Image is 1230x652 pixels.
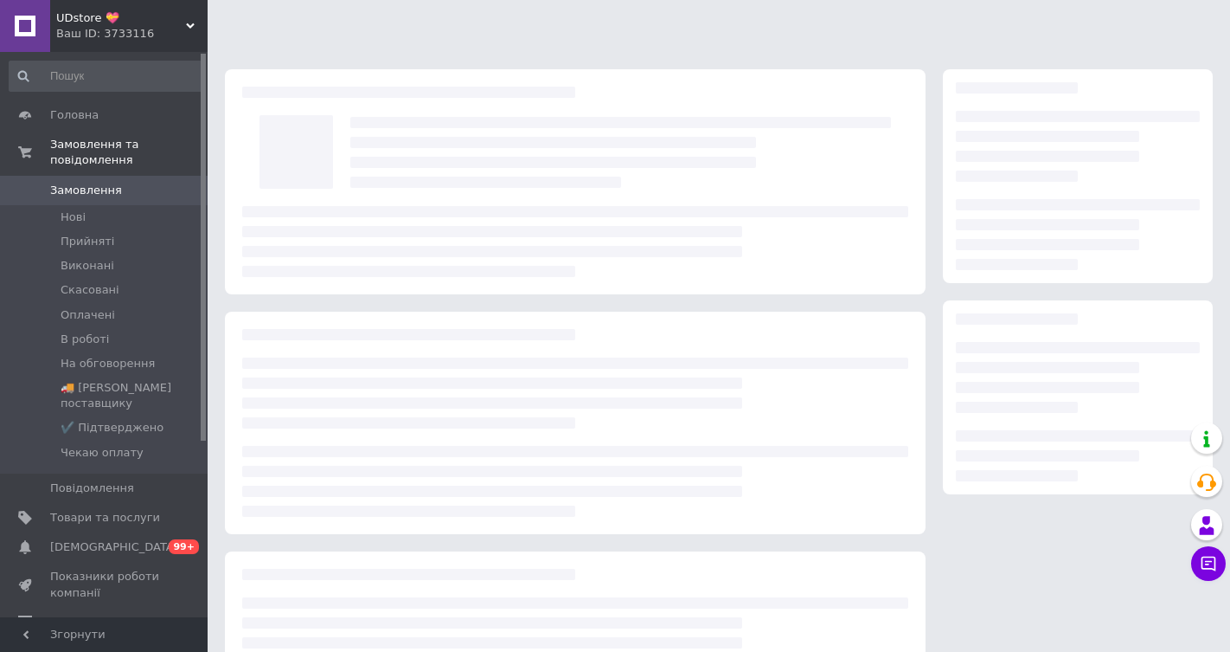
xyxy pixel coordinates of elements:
span: Оплачені [61,307,115,323]
span: 🚚 [PERSON_NAME] поставщику [61,380,202,411]
input: Пошук [9,61,204,92]
span: ✔️ Підтверджено [61,420,163,436]
div: Ваш ID: 3733116 [56,26,208,42]
span: Замовлення та повідомлення [50,137,208,168]
span: 99+ [169,539,199,554]
span: В роботі [61,332,109,347]
span: Повідомлення [50,481,134,496]
button: Чат з покупцем [1191,546,1226,581]
span: [DEMOGRAPHIC_DATA] [50,539,178,555]
span: Скасовані [61,282,119,298]
span: Виконані [61,258,114,274]
span: UDstore 💝 [56,10,186,26]
span: Показники роботи компанії [50,569,160,600]
span: Прийняті [61,234,114,249]
span: Товари та послуги [50,510,160,526]
span: На обговорення [61,356,155,371]
span: Замовлення [50,183,122,198]
span: Головна [50,107,99,123]
span: Відгуки [50,615,95,630]
span: Нові [61,210,86,225]
span: Чекаю оплату [61,445,144,461]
